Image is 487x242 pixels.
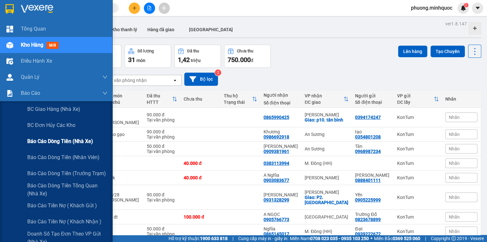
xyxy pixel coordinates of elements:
[264,197,289,202] div: 0931328299
[460,5,466,11] img: icon-new-feature
[445,20,467,27] div: ver 1.8.147
[223,93,252,98] div: Thu hộ
[107,22,142,37] button: Kho thanh lý
[6,42,13,49] img: warehouse-icon
[449,132,460,137] span: Nhãn
[147,112,177,117] div: 90.000 đ
[305,117,349,122] div: Giao: p10. tân bình
[223,100,252,105] div: Trạng thái
[6,26,13,32] img: dashboard-icon
[136,58,145,63] span: món
[305,229,349,234] div: M. Đông (HH)
[397,214,439,220] div: KonTum
[27,182,108,198] span: Báo cáo dòng tiền tổng quan (nhà xe)
[449,214,460,220] span: Nhãn
[105,214,140,220] div: hộp dt
[264,129,298,134] div: Khương
[147,6,152,10] span: file-add
[27,218,101,226] span: Báo cáo tiền nợ ( khách nhận )
[144,3,155,14] button: file-add
[142,22,179,37] button: Hàng đã giao
[449,195,460,200] span: Nhãn
[264,93,298,98] div: Người nhận
[397,175,439,180] div: KonTum
[397,93,434,98] div: VP gửi
[264,134,289,139] div: 0986692918
[449,161,460,166] span: Nhãn
[27,105,80,113] span: BC giao hàng (nhà xe)
[6,74,13,81] img: warehouse-icon
[301,91,352,108] th: Toggle SortBy
[397,115,439,120] div: KonTum
[406,4,457,12] span: phuong.minhquoc
[147,231,177,237] div: Tại văn phòng
[102,75,108,80] span: down
[184,175,217,180] div: 40.000 đ
[355,129,391,134] div: tạo
[6,58,13,65] img: warehouse-icon
[125,45,171,68] button: Số lượng31món
[132,6,137,10] span: plus
[21,57,52,65] span: Điều hành xe
[397,100,434,105] div: ĐC lấy
[355,134,381,139] div: 0354801208
[355,217,381,222] div: 0823678899
[27,137,93,145] span: Báo cáo dòng tiền (nhà xe)
[397,161,439,166] div: KonTum
[105,146,140,151] div: tg
[355,93,391,98] div: Người gửi
[305,100,344,105] div: ĐC giao
[147,192,177,197] div: 90.000 đ
[21,73,39,81] span: Quản Lý
[105,132,140,137] div: 2 bao gạo
[264,115,289,120] div: 0865990425
[147,134,177,139] div: Tại văn phòng
[220,91,260,108] th: Toggle SortBy
[264,100,298,105] div: Số điện thoại
[305,214,349,220] div: [GEOGRAPHIC_DATA]
[264,212,298,217] div: A NGỌC
[264,178,289,183] div: 0903083677
[445,96,477,102] div: Nhãn
[147,100,172,105] div: HTTT
[172,78,178,83] svg: open
[102,91,108,96] span: down
[305,132,349,137] div: An Sương
[355,226,391,231] div: Đạt
[169,235,228,242] span: Hỗ trợ kỹ thuật:
[305,112,349,117] div: [PERSON_NAME]
[393,236,420,241] strong: 0369 525 060
[310,236,369,241] strong: 0708 023 035 - 0935 103 250
[147,93,172,98] div: Đã thu
[105,192,140,208] div: 409/28 nguyễn trọng tuyển
[21,42,43,48] span: Kho hàng
[215,69,221,76] sup: 2
[105,93,140,98] div: Tên món
[162,6,166,10] span: aim
[305,175,349,180] div: [PERSON_NAME]
[6,90,13,97] img: solution-icon
[355,212,391,217] div: Trường Đỗ
[105,100,140,105] div: Ghi chú
[105,161,140,166] div: hộp
[370,237,372,240] span: ⚪️
[355,197,381,202] div: 0905225999
[147,144,177,149] div: 50.000 đ
[27,121,75,129] span: BC đơn hủy các kho
[394,91,442,108] th: Toggle SortBy
[305,190,349,195] div: [PERSON_NAME]
[47,42,58,49] span: mới
[305,146,349,151] div: An Sương
[355,144,391,149] div: Tân
[200,236,228,241] strong: 1900 633 818
[159,3,170,14] button: aim
[147,197,177,202] div: Tại văn phòng
[355,173,391,178] div: Linh
[147,226,177,231] div: 50.000 đ
[264,149,289,154] div: 0909381961
[425,235,426,242] span: |
[251,58,253,63] span: đ
[184,73,218,86] button: Bộ lọc
[27,169,106,177] span: Báo cáo dòng tiền (trưởng trạm)
[147,117,177,122] div: Tại văn phòng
